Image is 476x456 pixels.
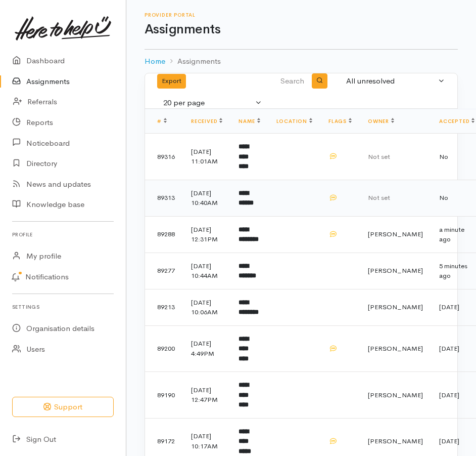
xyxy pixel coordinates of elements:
[276,118,312,125] a: Location
[239,118,260,125] a: Name
[368,118,394,125] a: Owner
[328,118,352,125] a: Flags
[191,118,222,125] a: Received
[368,391,423,399] span: [PERSON_NAME]
[183,253,230,289] td: [DATE] 10:44AM
[145,253,183,289] td: 89277
[145,325,183,372] td: 89200
[183,325,230,372] td: [DATE] 4:49PM
[368,193,390,202] span: Not set
[340,71,451,91] button: All unresolved
[145,56,165,67] a: Home
[145,372,183,419] td: 89190
[346,75,436,87] div: All unresolved
[439,391,459,399] time: [DATE]
[368,303,423,311] span: [PERSON_NAME]
[439,437,459,445] time: [DATE]
[145,50,458,73] nav: breadcrumb
[368,152,390,161] span: Not set
[145,216,183,253] td: 89288
[157,93,268,113] button: 20 per page
[183,216,230,253] td: [DATE] 12:31PM
[439,152,448,161] span: No
[439,303,459,311] time: [DATE]
[163,97,253,109] div: 20 per page
[439,262,467,280] time: 5 minutes ago
[145,12,458,18] h6: Provider Portal
[12,397,114,418] button: Support
[183,180,230,216] td: [DATE] 10:40AM
[183,372,230,419] td: [DATE] 12:47PM
[145,134,183,180] td: 89316
[157,74,186,89] button: Export
[368,266,423,275] span: [PERSON_NAME]
[439,344,459,353] time: [DATE]
[165,56,221,67] li: Assignments
[368,344,423,353] span: [PERSON_NAME]
[12,228,114,241] h6: Profile
[368,437,423,445] span: [PERSON_NAME]
[145,289,183,325] td: 89213
[157,118,167,125] a: #
[145,180,183,216] td: 89313
[439,225,464,244] time: a minute ago
[183,134,230,180] td: [DATE] 11:01AM
[12,300,114,314] h6: Settings
[249,69,306,93] input: Search
[183,289,230,325] td: [DATE] 10:06AM
[439,193,448,202] span: No
[368,230,423,238] span: [PERSON_NAME]
[145,22,458,37] h1: Assignments
[439,118,474,125] a: Accepted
